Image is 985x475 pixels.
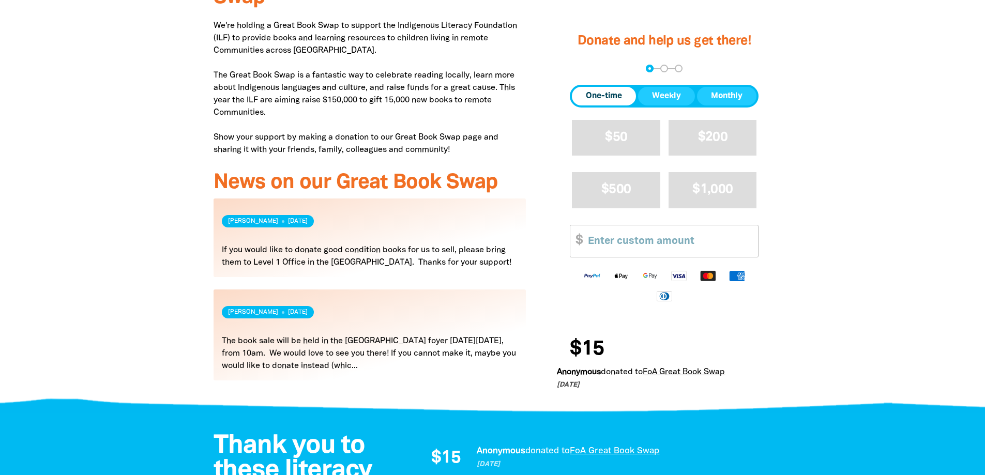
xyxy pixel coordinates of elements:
button: $200 [669,120,757,156]
div: Donation stream [557,333,771,391]
span: Donate and help us get there! [578,36,751,48]
img: Diners Club logo [650,290,679,302]
img: American Express logo [722,270,751,282]
button: Monthly [697,87,756,106]
button: Navigate to step 1 of 3 to enter your donation amount [646,65,654,73]
span: $50 [605,132,627,144]
p: We're holding a Great Book Swap to support the Indigenous Literacy Foundation (ILF) to provide bo... [214,20,526,156]
a: FoA Great Book Swap [570,447,659,455]
h3: News on our Great Book Swap [214,172,526,194]
span: $200 [698,132,728,144]
span: Weekly [652,90,681,103]
a: FoA Great Book Swap [643,369,725,376]
em: Anonymous [477,447,525,455]
img: Paypal logo [578,270,607,282]
span: $15 [431,450,461,467]
div: Paginated content [420,445,761,472]
span: $1,000 [692,184,733,196]
button: $500 [572,173,660,208]
p: [DATE] [557,380,763,391]
div: Available payment methods [570,262,759,310]
span: donated to [525,447,570,455]
img: Mastercard logo [693,270,722,282]
button: Navigate to step 2 of 3 to enter your details [660,65,668,73]
span: $15 [570,340,604,360]
button: Navigate to step 3 of 3 to enter your payment details [675,65,683,73]
button: Weekly [638,87,695,106]
span: $ [570,225,583,257]
div: Donation stream [420,445,761,472]
img: Google Pay logo [635,270,664,282]
img: Visa logo [664,270,693,282]
span: donated to [601,369,643,376]
span: One-time [586,90,622,103]
img: Apple Pay logo [607,270,635,282]
span: Monthly [711,90,742,103]
button: One-time [572,87,636,106]
button: $1,000 [669,173,757,208]
button: $50 [572,120,660,156]
div: Donation frequency [570,85,759,108]
em: Anonymous [557,369,601,376]
div: Paginated content [214,198,526,393]
p: [DATE] [477,459,761,470]
span: $500 [601,184,631,196]
input: Enter custom amount [581,225,758,257]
